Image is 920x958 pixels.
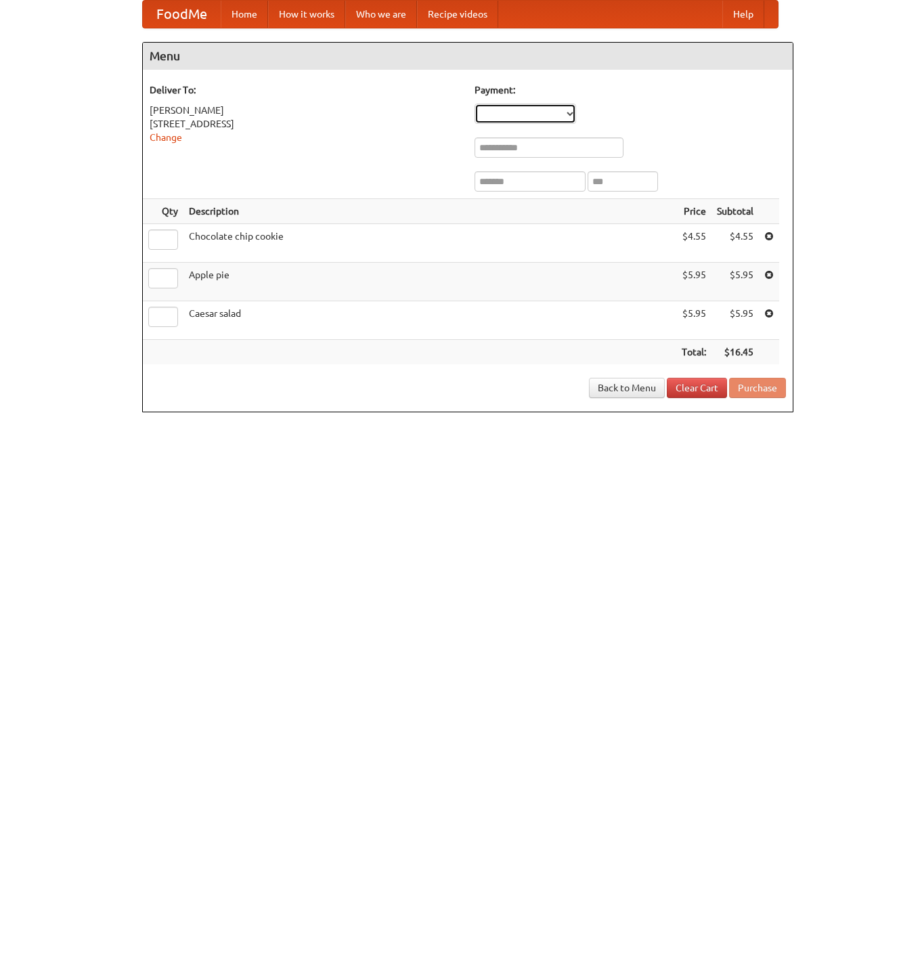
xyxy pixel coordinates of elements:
h5: Payment: [475,83,786,97]
a: Change [150,132,182,143]
h4: Menu [143,43,793,70]
a: Recipe videos [417,1,498,28]
a: Home [221,1,268,28]
td: $5.95 [676,263,711,301]
a: Who we are [345,1,417,28]
td: $5.95 [711,301,759,340]
td: $4.55 [711,224,759,263]
td: Chocolate chip cookie [183,224,676,263]
td: Caesar salad [183,301,676,340]
a: Back to Menu [589,378,665,398]
h5: Deliver To: [150,83,461,97]
div: [STREET_ADDRESS] [150,117,461,131]
td: Apple pie [183,263,676,301]
th: $16.45 [711,340,759,365]
th: Subtotal [711,199,759,224]
a: FoodMe [143,1,221,28]
th: Qty [143,199,183,224]
button: Purchase [729,378,786,398]
div: [PERSON_NAME] [150,104,461,117]
a: How it works [268,1,345,28]
a: Help [722,1,764,28]
td: $5.95 [676,301,711,340]
th: Description [183,199,676,224]
a: Clear Cart [667,378,727,398]
th: Total: [676,340,711,365]
td: $4.55 [676,224,711,263]
th: Price [676,199,711,224]
td: $5.95 [711,263,759,301]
